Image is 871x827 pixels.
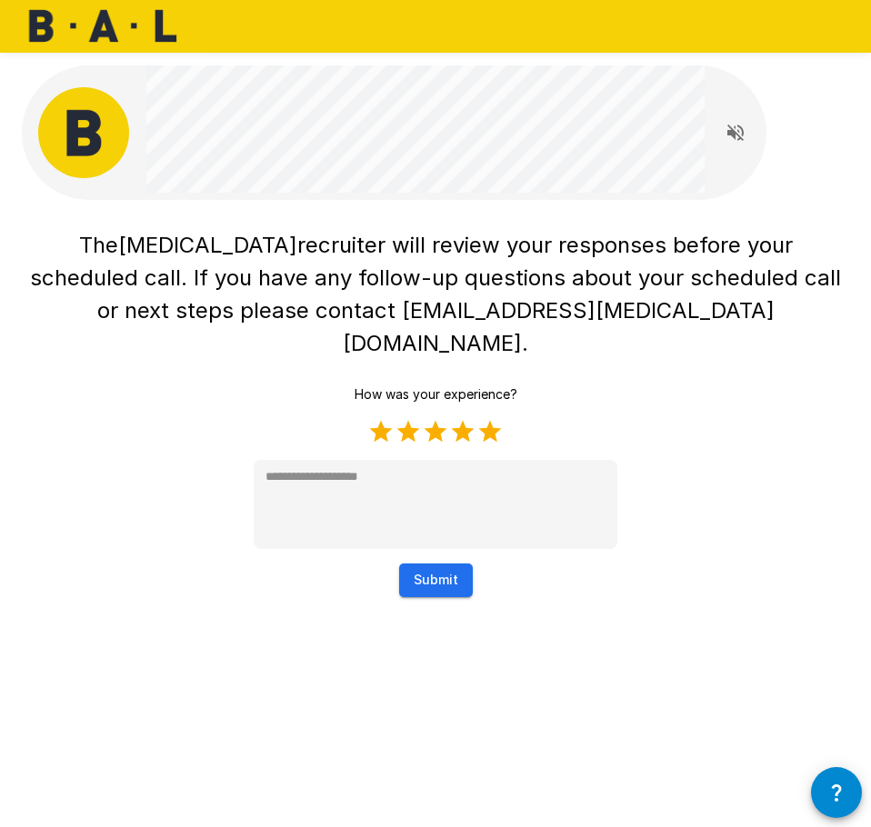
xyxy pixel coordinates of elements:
[30,232,847,356] span: recruiter will review your responses before your scheduled call. If you have any follow-up questi...
[118,232,297,258] span: [MEDICAL_DATA]
[38,87,129,178] img: bal_avatar.png
[79,232,118,258] span: The
[399,563,473,597] button: Submit
[355,385,517,404] p: How was your experience?
[717,115,754,151] button: Read questions aloud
